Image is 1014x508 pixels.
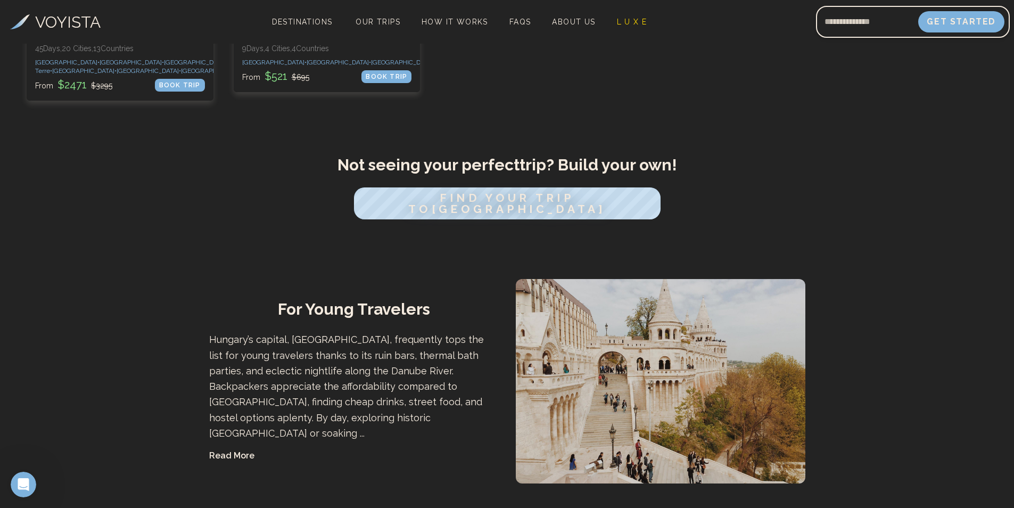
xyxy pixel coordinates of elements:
span: L U X E [617,18,647,26]
span: Destinations [268,13,337,45]
input: Email address [816,9,918,35]
span: [GEOGRAPHIC_DATA] • [35,59,100,66]
div: BOOK TRIP [361,70,411,83]
span: [GEOGRAPHIC_DATA] • [100,59,164,66]
p: Hungary’s capital, [GEOGRAPHIC_DATA], frequently tops the list for young travelers thanks to its ... [209,332,499,441]
span: [GEOGRAPHIC_DATA] • [52,67,117,75]
h2: Not seeing your perfect trip ? Build your own! [184,155,831,175]
span: About Us [552,18,595,26]
a: FIND YOUR TRIP TO[GEOGRAPHIC_DATA] [354,205,661,215]
div: BOOK TRIP [155,79,205,92]
iframe: Intercom live chat [11,472,36,497]
h3: VOYISTA [35,10,101,34]
span: [GEOGRAPHIC_DATA] • [181,67,245,75]
span: Our Trips [356,18,400,26]
button: Read More [209,449,254,462]
span: $ 695 [292,73,309,81]
span: $ 521 [262,70,290,83]
p: From [35,77,112,92]
a: FAQs [505,14,535,29]
span: [GEOGRAPHIC_DATA] • [242,59,307,66]
a: Our Trips [351,14,405,29]
span: How It Works [422,18,488,26]
button: FIND YOUR TRIP TO[GEOGRAPHIC_DATA] [354,187,661,219]
span: [GEOGRAPHIC_DATA] • [307,59,371,66]
a: L U X E [613,14,652,29]
span: [GEOGRAPHIC_DATA] • [371,59,435,66]
h2: For Young Travelers [209,300,499,319]
span: FAQs [509,18,531,26]
a: VOYISTA [10,10,101,34]
a: How It Works [417,14,492,29]
button: Get Started [918,11,1004,32]
p: From [242,69,309,84]
span: FIND YOUR TRIP TO [GEOGRAPHIC_DATA] [408,191,606,216]
a: About Us [548,14,599,29]
img: Young travelers in Hungary [516,279,805,484]
p: 45 Days, 20 Cities, 13 Countr ies [35,43,205,54]
span: $ 3295 [91,81,112,90]
span: $ 2471 [55,78,89,91]
span: [GEOGRAPHIC_DATA] • [117,67,181,75]
span: [GEOGRAPHIC_DATA] • [164,59,228,66]
img: Voyista Logo [10,14,30,29]
p: 9 Days, 4 Cities, 4 Countr ies [242,43,412,54]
